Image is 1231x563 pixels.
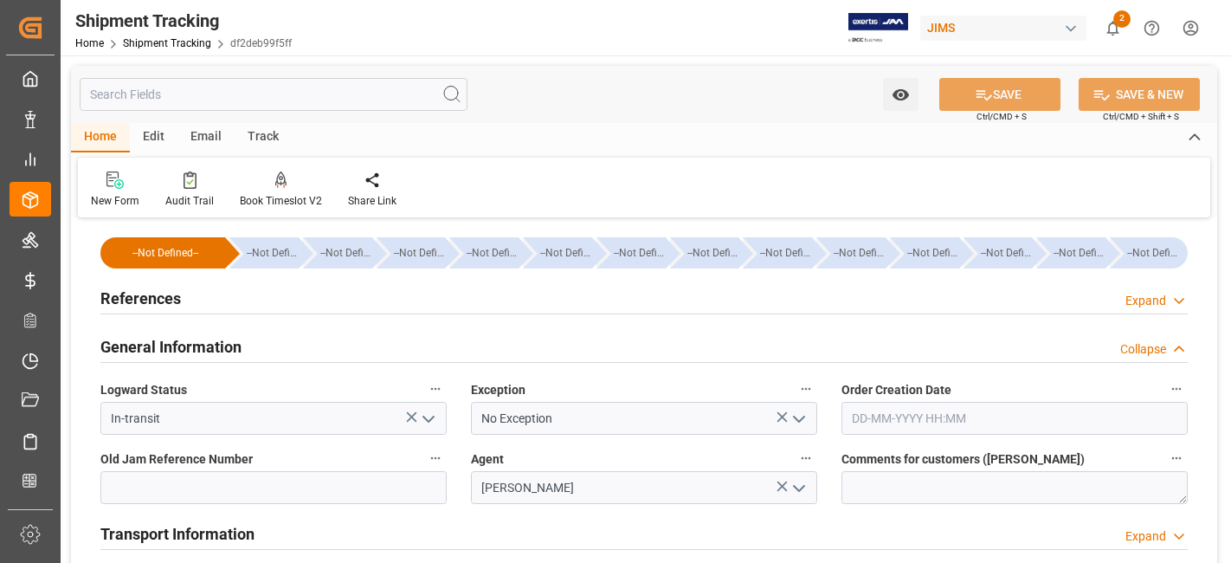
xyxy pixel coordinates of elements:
[1127,237,1179,269] div: --Not Defined--
[1079,78,1200,111] button: SAVE & NEW
[1036,237,1105,269] div: --Not Defined--
[795,447,817,469] button: Agent
[348,193,396,209] div: Share Link
[795,378,817,400] button: Exception
[123,37,211,49] a: Shipment Tracking
[523,237,592,269] div: --Not Defined--
[1125,292,1166,310] div: Expand
[471,402,817,435] input: Type to search/select
[130,123,177,152] div: Edit
[785,405,811,432] button: open menu
[540,237,592,269] div: --Not Defined--
[165,193,214,209] div: Audit Trail
[834,237,886,269] div: --Not Defined--
[1120,340,1166,359] div: Collapse
[471,450,504,469] span: Agent
[760,237,812,269] div: --Not Defined--
[920,11,1093,44] button: JIMS
[247,237,299,269] div: --Not Defined--
[75,8,292,34] div: Shipment Tracking
[981,237,1033,269] div: --Not Defined--
[118,237,213,269] div: --Not Defined--
[424,378,447,400] button: Logward Status
[229,237,299,269] div: --Not Defined--
[91,193,139,209] div: New Form
[100,402,447,435] input: Type to search/select
[596,237,666,269] div: --Not Defined--
[240,193,322,209] div: Book Timeslot V2
[467,237,519,269] div: --Not Defined--
[100,335,242,359] h2: General Information
[100,381,187,399] span: Logward Status
[841,381,951,399] span: Order Creation Date
[964,237,1033,269] div: --Not Defined--
[377,237,446,269] div: --Not Defined--
[1103,110,1179,123] span: Ctrl/CMD + Shift + S
[841,450,1085,469] span: Comments for customers ([PERSON_NAME])
[920,16,1086,41] div: JIMS
[1113,10,1131,28] span: 2
[816,237,886,269] div: --Not Defined--
[235,123,292,152] div: Track
[100,450,253,469] span: Old Jam Reference Number
[1165,378,1188,400] button: Order Creation Date
[177,123,235,152] div: Email
[100,237,225,269] div: --Not Defined--
[394,237,446,269] div: --Not Defined--
[424,447,447,469] button: Old Jam Reference Number
[75,37,104,49] a: Home
[303,237,372,269] div: --Not Defined--
[1054,237,1105,269] div: --Not Defined--
[1132,9,1171,48] button: Help Center
[1093,9,1132,48] button: show 2 new notifications
[890,237,959,269] div: --Not Defined--
[883,78,918,111] button: open menu
[80,78,467,111] input: Search Fields
[100,287,181,310] h2: References
[939,78,1060,111] button: SAVE
[841,402,1188,435] input: DD-MM-YYYY HH:MM
[785,475,811,502] button: open menu
[320,237,372,269] div: --Not Defined--
[976,110,1027,123] span: Ctrl/CMD + S
[614,237,666,269] div: --Not Defined--
[1110,237,1188,269] div: --Not Defined--
[670,237,739,269] div: --Not Defined--
[1165,447,1188,469] button: Comments for customers ([PERSON_NAME])
[743,237,812,269] div: --Not Defined--
[907,237,959,269] div: --Not Defined--
[449,237,519,269] div: --Not Defined--
[71,123,130,152] div: Home
[687,237,739,269] div: --Not Defined--
[1125,527,1166,546] div: Expand
[848,13,908,43] img: Exertis%20JAM%20-%20Email%20Logo.jpg_1722504956.jpg
[100,522,255,546] h2: Transport Information
[415,405,441,432] button: open menu
[471,381,525,399] span: Exception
